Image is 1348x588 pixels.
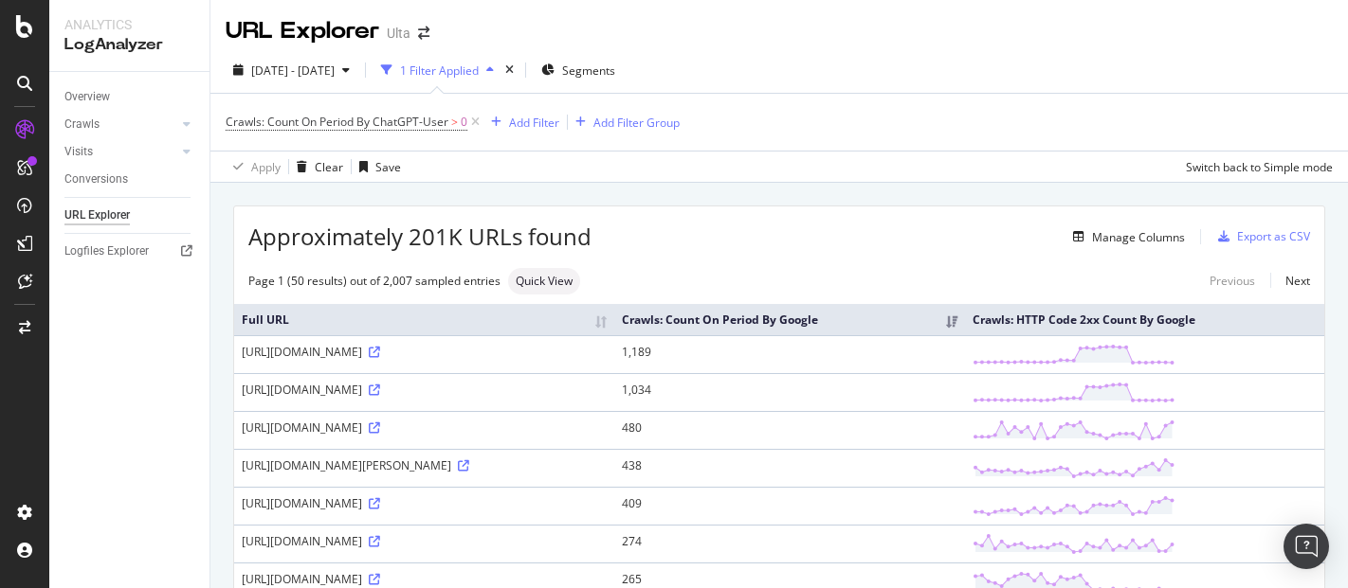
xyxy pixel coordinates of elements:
[614,304,965,335] th: Crawls: Count On Period By Google: activate to sort column ascending
[1178,151,1333,182] button: Switch back to Simple mode
[614,487,965,525] td: 409
[64,15,194,34] div: Analytics
[64,115,100,134] div: Crawls
[242,419,607,436] div: [URL][DOMAIN_NAME]
[614,373,965,411] td: 1,034
[315,159,343,175] div: Clear
[483,111,559,134] button: Add Filter
[242,457,607,473] div: [URL][DOMAIN_NAME][PERSON_NAME]
[64,169,128,189] div: Conversions
[64,34,194,56] div: LogAnalyzer
[64,169,196,189] a: Conversions
[614,335,965,373] td: 1,189
[1270,267,1310,294] a: Next
[64,87,196,107] a: Overview
[1066,225,1185,248] button: Manage Columns
[64,142,93,162] div: Visits
[387,24,410,43] div: Ulta
[234,304,614,335] th: Full URL: activate to sort column ascending
[593,115,680,131] div: Add Filter Group
[614,411,965,449] td: 480
[1237,228,1310,244] div: Export as CSV
[1284,524,1329,569] div: Open Intercom Messenger
[251,159,281,175] div: Apply
[64,241,196,261] a: Logfiles Explorer
[1186,159,1333,175] div: Switch back to Simple mode
[289,151,343,182] button: Clear
[562,62,615,79] span: Segments
[226,55,357,85] button: [DATE] - [DATE]
[375,159,401,175] div: Save
[251,62,335,79] span: [DATE] - [DATE]
[614,449,965,487] td: 438
[965,304,1324,335] th: Crawls: HTTP Code 2xx Count By Google
[64,241,149,261] div: Logfiles Explorer
[248,221,592,253] span: Approximately 201K URLs found
[248,273,501,289] div: Page 1 (50 results) out of 2,007 sampled entries
[501,61,518,80] div: times
[242,344,607,360] div: [URL][DOMAIN_NAME]
[451,114,458,130] span: >
[242,571,607,587] div: [URL][DOMAIN_NAME]
[509,115,559,131] div: Add Filter
[373,55,501,85] button: 1 Filter Applied
[64,142,177,162] a: Visits
[64,205,130,225] div: URL Explorer
[64,115,177,134] a: Crawls
[226,114,448,130] span: Crawls: Count On Period By ChatGPT-User
[242,382,607,398] div: [URL][DOMAIN_NAME]
[226,151,281,182] button: Apply
[1211,222,1310,252] button: Export as CSV
[418,27,429,40] div: arrow-right-arrow-left
[242,533,607,549] div: [URL][DOMAIN_NAME]
[64,87,110,107] div: Overview
[226,15,379,47] div: URL Explorer
[508,268,580,294] div: neutral label
[614,525,965,562] td: 274
[64,205,196,225] a: URL Explorer
[400,62,479,79] div: 1 Filter Applied
[1092,229,1185,245] div: Manage Columns
[352,151,401,182] button: Save
[242,495,607,511] div: [URL][DOMAIN_NAME]
[461,109,467,135] span: 0
[568,111,680,134] button: Add Filter Group
[516,276,573,287] span: Quick View
[534,55,623,85] button: Segments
